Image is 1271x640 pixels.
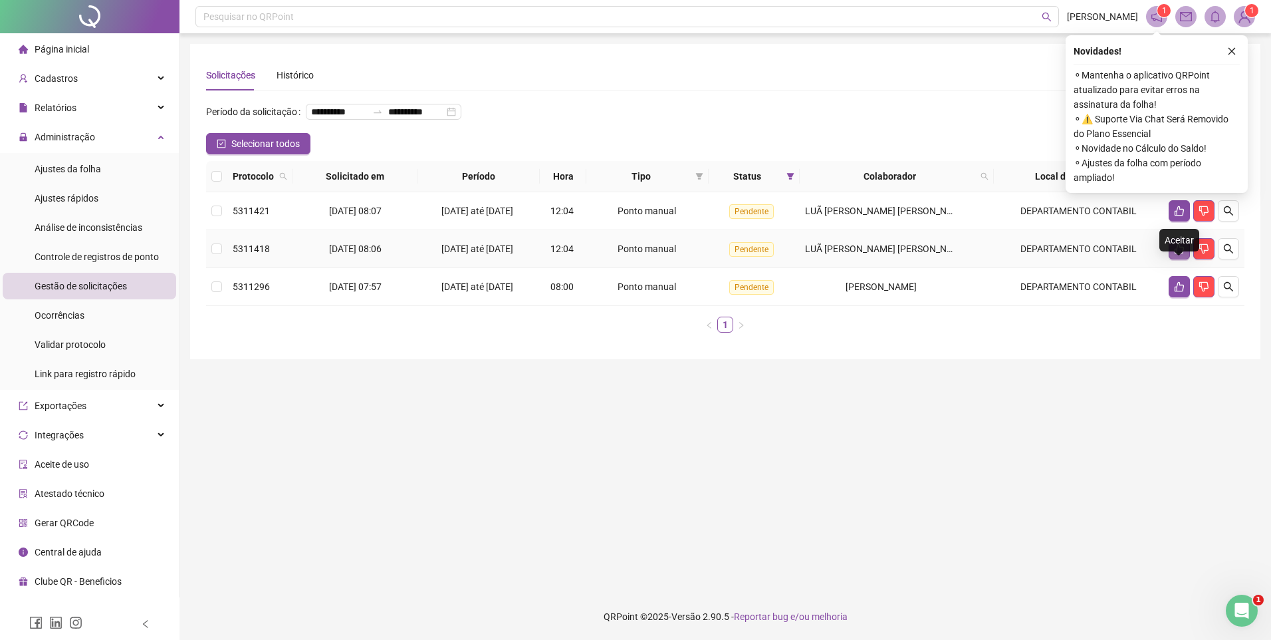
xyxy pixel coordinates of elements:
[372,106,383,117] span: swap-right
[729,280,774,295] span: Pendente
[729,242,774,257] span: Pendente
[1174,206,1185,216] span: like
[618,243,676,254] span: Ponto manual
[994,268,1163,306] td: DEPARTAMENTO CONTABIL
[618,206,676,216] span: Ponto manual
[1209,11,1221,23] span: bell
[729,204,774,219] span: Pendente
[231,136,300,151] span: Selecionar todos
[693,166,706,186] span: filter
[441,281,513,292] span: [DATE] até [DATE]
[35,369,136,379] span: Link para registro rápido
[206,101,306,122] label: Período da solicitação
[1245,4,1258,17] sup: Atualize o seu contato no menu Meus Dados
[35,518,94,528] span: Gerar QRCode
[35,164,101,174] span: Ajustes da folha
[999,169,1145,184] span: Local de trabalho
[217,139,226,148] span: check-square
[1074,44,1121,59] span: Novidades !
[1223,281,1234,292] span: search
[233,243,270,254] span: 5311418
[786,172,794,180] span: filter
[1151,11,1163,23] span: notification
[35,44,89,55] span: Página inicial
[550,206,574,216] span: 12:04
[279,172,287,180] span: search
[805,243,969,254] span: LUÃ [PERSON_NAME] [PERSON_NAME]
[784,166,797,186] span: filter
[1253,595,1264,605] span: 1
[19,460,28,469] span: audit
[35,281,127,291] span: Gestão de solicitações
[372,106,383,117] span: to
[1223,206,1234,216] span: search
[35,547,102,558] span: Central de ajuda
[233,206,270,216] span: 5311421
[179,593,1271,640] footer: QRPoint © 2025 - 2.90.5 -
[233,169,274,184] span: Protocolo
[35,73,78,84] span: Cadastros
[206,133,310,154] button: Selecionar todos
[1159,229,1199,251] div: Aceitar
[277,68,314,82] div: Histórico
[35,400,86,411] span: Exportações
[35,310,84,321] span: Ocorrências
[19,103,28,112] span: file
[1226,595,1258,627] iframe: Intercom live chat
[29,616,43,629] span: facebook
[734,611,848,622] span: Reportar bug e/ou melhoria
[35,251,159,262] span: Controle de registros de ponto
[1042,12,1052,22] span: search
[35,576,122,587] span: Clube QR - Beneficios
[35,222,142,233] span: Análise de inconsistências
[19,401,28,410] span: export
[1250,6,1254,15] span: 1
[718,317,733,332] a: 1
[329,206,382,216] span: [DATE] 08:07
[141,619,150,629] span: left
[1067,9,1138,24] span: [PERSON_NAME]
[1227,47,1236,56] span: close
[592,169,690,184] span: Tipo
[19,489,28,498] span: solution
[994,230,1163,268] td: DEPARTAMENTO CONTABIL
[701,317,717,333] button: left
[329,281,382,292] span: [DATE] 07:57
[733,317,749,333] li: Próxima página
[1199,206,1209,216] span: dislike
[35,339,106,350] span: Validar protocolo
[994,192,1163,230] td: DEPARTAMENTO CONTABIL
[329,243,382,254] span: [DATE] 08:06
[550,243,574,254] span: 12:04
[19,430,28,440] span: sync
[1199,243,1209,254] span: dislike
[714,169,781,184] span: Status
[1180,11,1192,23] span: mail
[1223,243,1234,254] span: search
[441,206,513,216] span: [DATE] até [DATE]
[35,488,104,499] span: Atestado técnico
[277,166,290,186] span: search
[441,243,513,254] span: [DATE] até [DATE]
[1074,112,1240,141] span: ⚬ ⚠️ Suporte Via Chat Será Removido do Plano Essencial
[1162,6,1167,15] span: 1
[737,321,745,329] span: right
[206,68,255,82] div: Solicitações
[1157,4,1171,17] sup: 1
[19,74,28,83] span: user-add
[671,611,701,622] span: Versão
[19,132,28,142] span: lock
[19,518,28,528] span: qrcode
[805,169,975,184] span: Colaborador
[35,430,84,440] span: Integrações
[846,281,917,292] span: [PERSON_NAME]
[69,616,82,629] span: instagram
[701,317,717,333] li: Página anterior
[19,548,28,557] span: info-circle
[1074,68,1240,112] span: ⚬ Mantenha o aplicativo QRPoint atualizado para evitar erros na assinatura da folha!
[805,206,969,216] span: LUÃ [PERSON_NAME] [PERSON_NAME]
[1199,281,1209,292] span: dislike
[1074,156,1240,185] span: ⚬ Ajustes da folha com período ampliado!
[540,161,587,192] th: Hora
